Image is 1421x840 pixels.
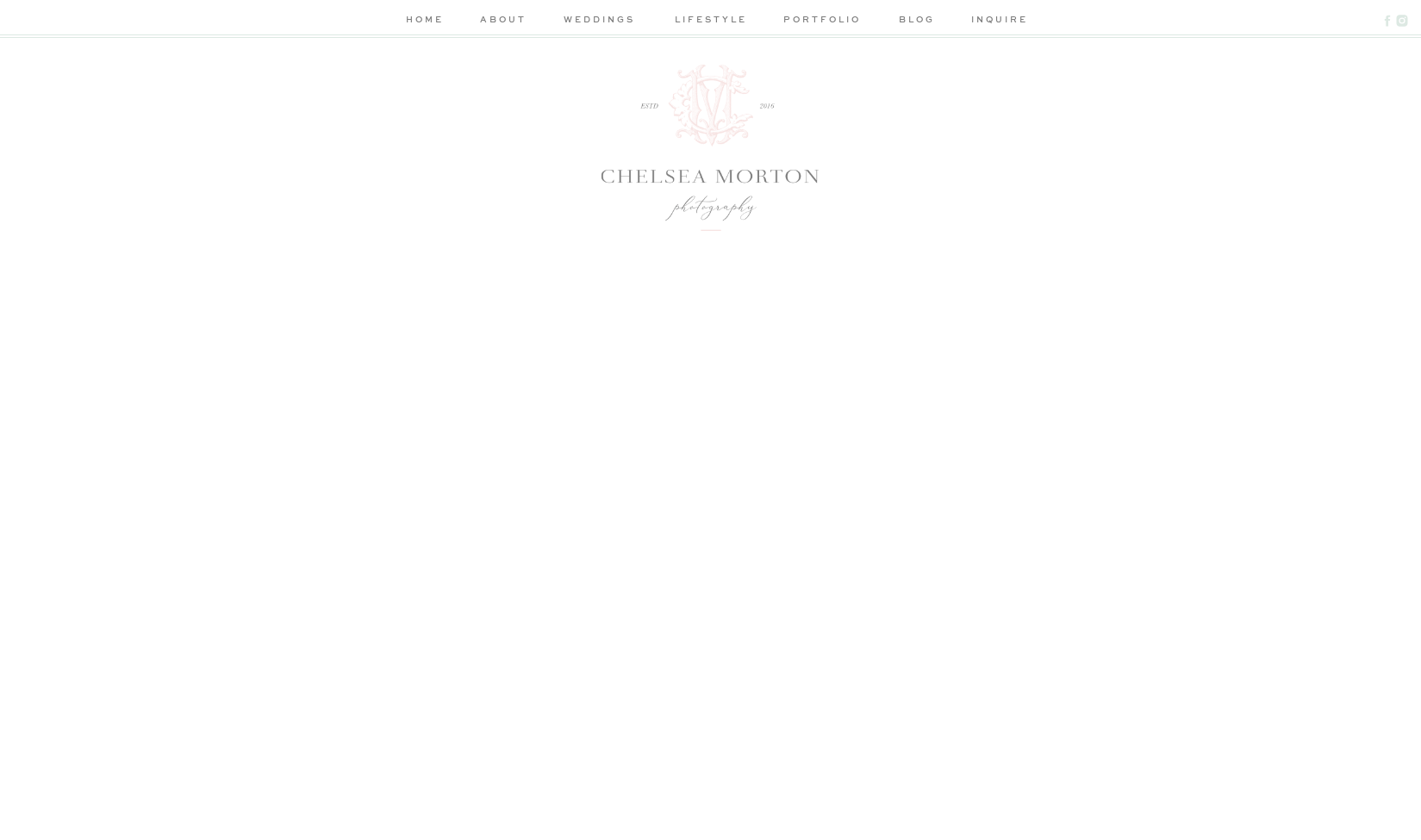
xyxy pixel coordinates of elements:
[477,12,529,30] a: about
[971,12,1020,30] a: inquire
[558,12,640,30] a: weddings
[670,12,752,30] a: lifestyle
[402,12,448,30] a: home
[782,12,863,30] a: portfolio
[893,12,942,30] a: blog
